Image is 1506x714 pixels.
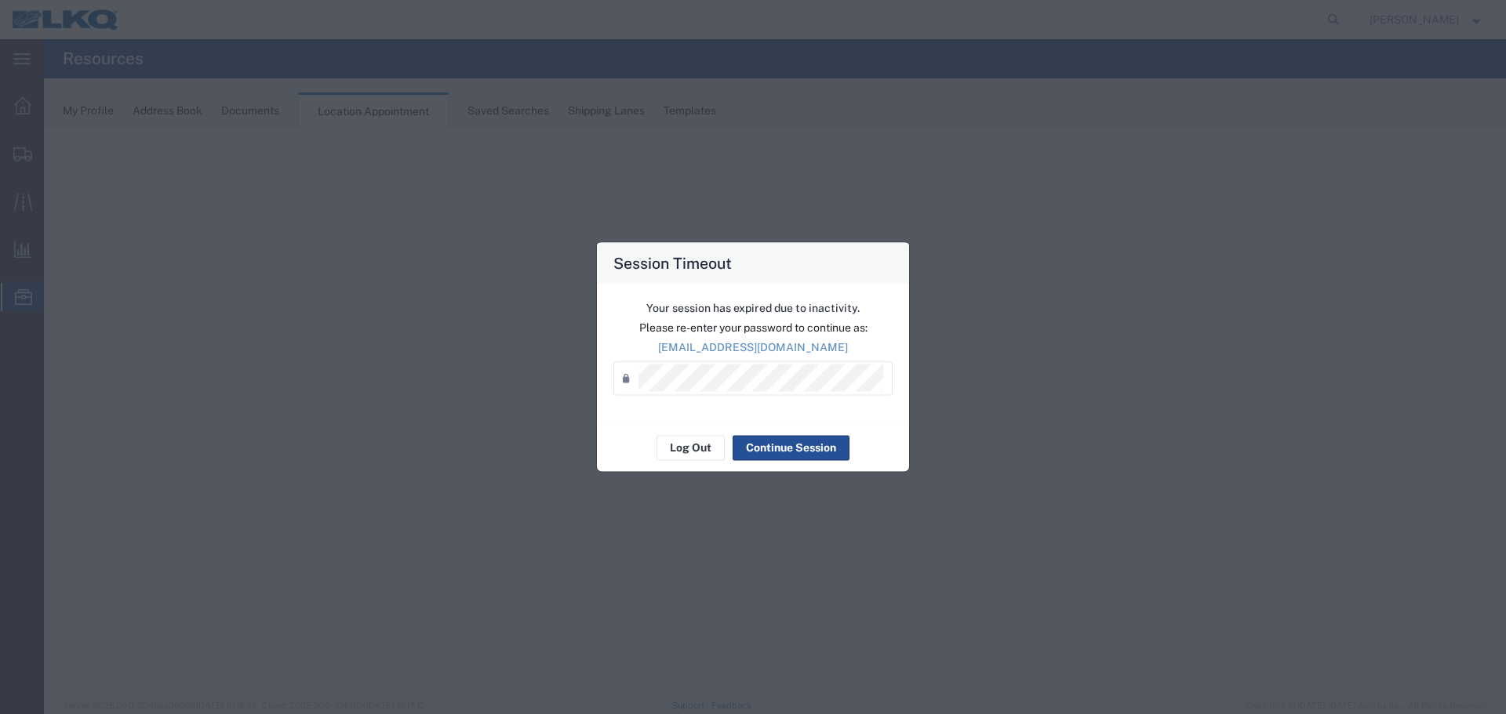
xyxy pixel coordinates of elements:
p: [EMAIL_ADDRESS][DOMAIN_NAME] [613,339,893,355]
p: Your session has expired due to inactivity. [613,299,893,316]
button: Log Out [657,435,725,460]
button: Continue Session [733,435,849,460]
h4: Session Timeout [613,251,732,274]
p: Please re-enter your password to continue as: [613,319,893,335]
